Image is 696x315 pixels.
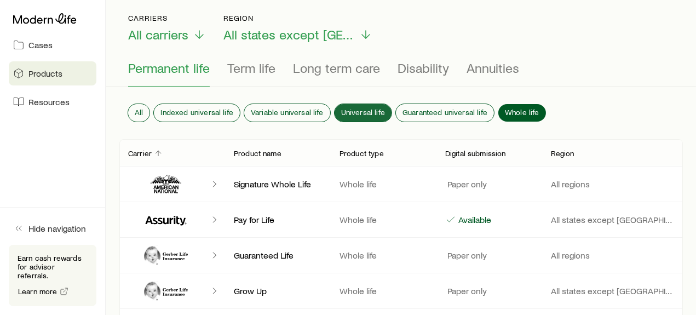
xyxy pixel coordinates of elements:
p: Paper only [445,285,487,296]
p: All states except [GEOGRAPHIC_DATA] [551,214,674,225]
span: Guaranteed universal life [402,108,487,117]
button: All [128,104,149,122]
p: Product name [234,149,281,158]
p: Paper only [445,179,487,190]
span: Annuities [467,60,519,76]
p: All regions [551,179,674,190]
button: Variable universal life [244,104,330,122]
div: Product types [128,60,674,87]
span: Whole life [505,108,539,117]
p: Whole life [340,179,428,190]
p: Whole life [340,214,428,225]
p: All regions [551,250,674,261]
p: Region [551,149,574,158]
p: Digital submission [445,149,506,158]
span: Universal life [341,108,385,117]
p: Whole life [340,250,428,261]
div: Earn cash rewards for advisor referrals.Learn more [9,245,96,306]
button: RegionAll states except [GEOGRAPHIC_DATA] [223,14,372,43]
p: Earn cash rewards for advisor referrals. [18,254,88,280]
button: Indexed universal life [154,104,240,122]
span: Long term care [293,60,380,76]
a: Resources [9,90,96,114]
span: All states except [GEOGRAPHIC_DATA] [223,27,355,42]
button: CarriersAll carriers [128,14,206,43]
span: Disability [398,60,449,76]
p: Carriers [128,14,206,22]
span: Resources [28,96,70,107]
span: Products [28,68,62,79]
p: Pay for Life [234,214,322,225]
a: Cases [9,33,96,57]
p: Available [456,214,491,225]
p: Guaranteed Life [234,250,322,261]
span: All [135,108,143,117]
p: All states except [GEOGRAPHIC_DATA] [551,285,674,296]
button: Guaranteed universal life [396,104,494,122]
p: Paper only [445,250,487,261]
p: Product type [340,149,384,158]
p: Whole life [340,285,428,296]
p: Grow Up [234,285,322,296]
p: Region [223,14,372,22]
span: Term life [227,60,275,76]
p: Signature Whole Life [234,179,322,190]
span: Cases [28,39,53,50]
button: Whole life [498,104,546,122]
button: Universal life [335,104,392,122]
span: All carriers [128,27,188,42]
button: Hide navigation [9,216,96,240]
span: Variable universal life [251,108,324,117]
span: Learn more [18,288,57,295]
p: Carrier [128,149,152,158]
span: Indexed universal life [160,108,233,117]
a: Products [9,61,96,85]
span: Permanent life [128,60,210,76]
span: Hide navigation [28,223,86,234]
